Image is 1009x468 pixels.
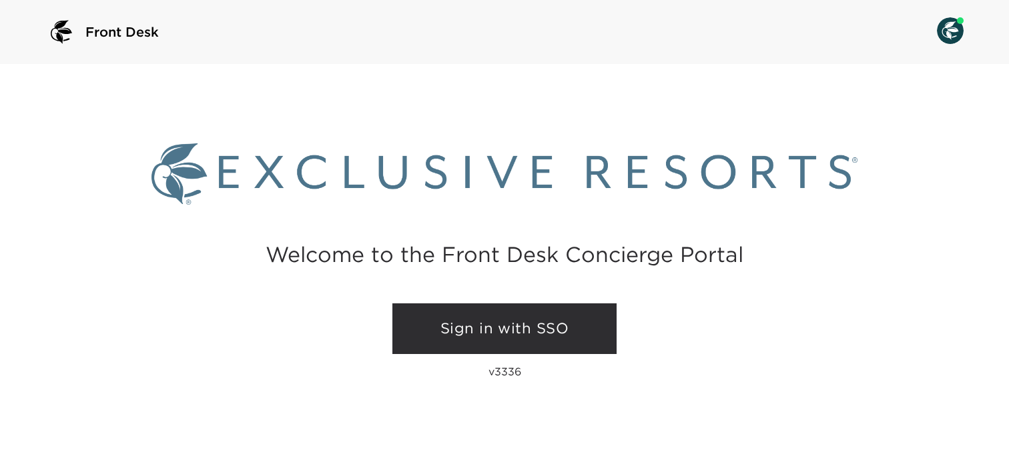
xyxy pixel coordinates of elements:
[266,244,743,265] h2: Welcome to the Front Desk Concierge Portal
[45,16,77,48] img: logo
[151,143,858,205] img: Exclusive Resorts logo
[488,365,521,378] p: v3336
[937,17,964,44] img: User
[392,303,617,354] a: Sign in with SSO
[85,23,159,41] span: Front Desk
